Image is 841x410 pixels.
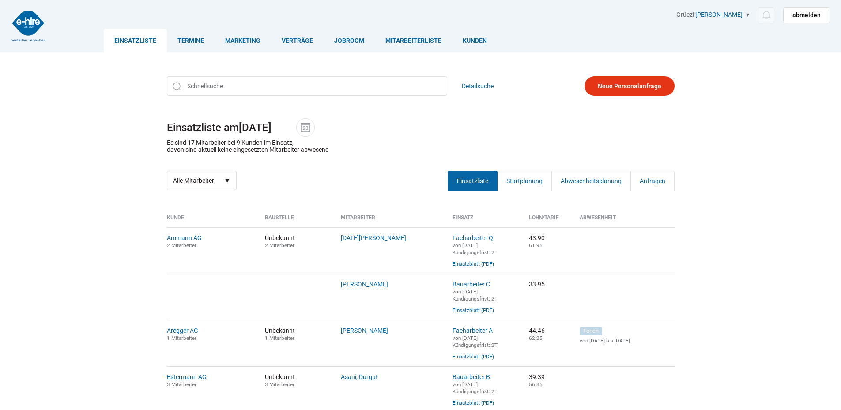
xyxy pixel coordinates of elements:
small: 1 Mitarbeiter [167,335,196,341]
th: Einsatz [446,214,522,227]
nobr: 44.46 [529,327,545,334]
a: Einsatzblatt (PDF) [453,261,494,267]
span: Unbekannt [265,234,328,248]
input: Schnellsuche [167,76,447,96]
a: Kunden [452,29,498,52]
th: Kunde [167,214,258,227]
small: von [DATE] Kündigungsfrist: 2T [453,242,498,256]
span: Unbekannt [265,373,328,387]
small: 2 Mitarbeiter [265,242,294,248]
small: von [DATE] Kündigungsfrist: 2T [453,335,498,348]
small: von [DATE] bis [DATE] [580,338,675,344]
small: 56.85 [529,381,543,387]
a: Aregger AG [167,327,198,334]
nobr: 43.90 [529,234,545,241]
img: icon-notification.svg [761,10,772,21]
a: Facharbeiter A [453,327,493,334]
span: Ferien [580,327,602,335]
a: Marketing [215,29,271,52]
small: 61.95 [529,242,543,248]
a: Einsatzliste [104,29,167,52]
a: abmelden [783,7,830,23]
th: Mitarbeiter [334,214,446,227]
th: Baustelle [258,214,335,227]
a: [PERSON_NAME] [341,327,388,334]
h1: Einsatzliste am [167,118,675,137]
a: Bauarbeiter C [453,281,490,288]
a: [PERSON_NAME] [695,11,743,18]
a: Einsatzliste [448,171,498,191]
a: Estermann AG [167,373,207,380]
a: Startplanung [497,171,552,191]
a: [DATE][PERSON_NAME] [341,234,406,241]
img: logo2.png [11,11,45,41]
span: Unbekannt [265,327,328,341]
small: 62.25 [529,335,543,341]
img: icon-date.svg [299,121,312,134]
small: 3 Mitarbeiter [265,381,294,387]
a: Ammann AG [167,234,202,241]
small: von [DATE] Kündigungsfrist: 2T [453,381,498,395]
a: Einsatzblatt (PDF) [453,307,494,313]
a: Facharbeiter Q [453,234,493,241]
a: Mitarbeiterliste [375,29,452,52]
a: Einsatzblatt (PDF) [453,354,494,360]
a: [PERSON_NAME] [341,281,388,288]
p: Es sind 17 Mitarbeiter bei 9 Kunden im Einsatz, davon sind aktuell keine eingesetzten Mitarbeiter... [167,139,329,153]
a: Abwesenheitsplanung [551,171,631,191]
div: Grüezi [676,11,830,23]
small: 3 Mitarbeiter [167,381,196,387]
a: Anfragen [630,171,675,191]
nobr: 39.39 [529,373,545,380]
a: Asani, Durgut [341,373,378,380]
a: Bauarbeiter B [453,373,490,380]
a: Termine [167,29,215,52]
a: Verträge [271,29,324,52]
th: Lohn/Tarif [522,214,573,227]
small: 2 Mitarbeiter [167,242,196,248]
nobr: 33.95 [529,281,545,288]
small: 1 Mitarbeiter [265,335,294,341]
th: Abwesenheit [573,214,675,227]
a: Jobroom [324,29,375,52]
a: Neue Personalanfrage [585,76,675,96]
a: Detailsuche [462,76,494,96]
small: von [DATE] Kündigungsfrist: 2T [453,289,498,302]
a: Einsatzblatt (PDF) [453,400,494,406]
